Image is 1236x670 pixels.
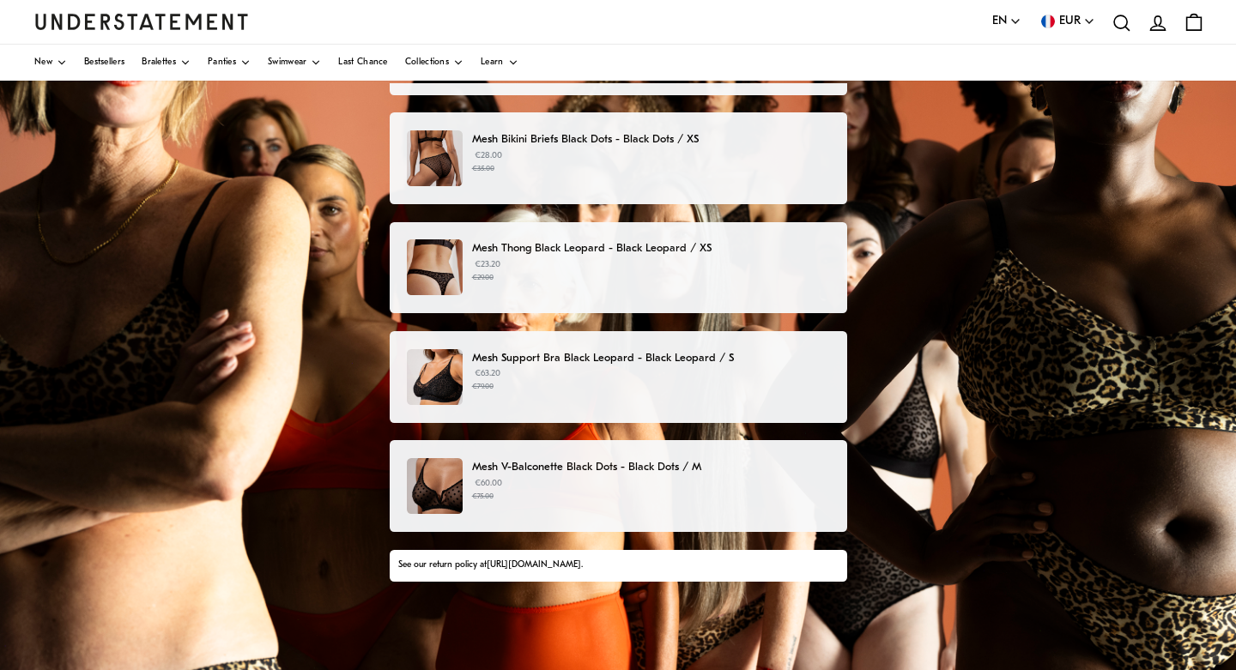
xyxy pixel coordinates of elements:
p: Mesh Support Bra Black Leopard - Black Leopard / S [472,349,829,367]
p: Mesh Thong Black Leopard - Black Leopard / XS [472,239,829,257]
img: MeshV-BalconetteBlackDotsDOTS-BRA-0287.jpg [407,458,463,514]
a: Understatement Homepage [34,14,249,29]
p: €28.00 [472,149,829,175]
p: Mesh Bikini Briefs Black Dots - Black Dots / XS [472,130,829,148]
a: Panties [208,45,251,81]
p: €63.20 [472,367,829,393]
span: Bestsellers [84,58,124,67]
strike: €79.00 [472,383,494,390]
a: Swimwear [268,45,321,81]
strike: €29.00 [472,274,494,281]
a: Bestsellers [84,45,124,81]
img: mesh-thong-black-leopard-2.jpg [407,239,463,295]
a: Learn [481,45,518,81]
span: Last Chance [338,58,387,67]
a: Last Chance [338,45,387,81]
span: EN [992,12,1007,31]
div: See our return policy at . [398,558,838,572]
button: EN [992,12,1021,31]
a: Bralettes [142,45,191,81]
a: [URL][DOMAIN_NAME] [487,560,581,570]
span: Swimwear [268,58,306,67]
span: Bralettes [142,58,176,67]
span: Learn [481,58,504,67]
img: DOTS-BRF-002MeshBikiniBriefsBlackDots5.jpg [407,130,463,186]
p: Mesh V-Balconette Black Dots - Black Dots / M [472,458,829,476]
p: €23.20 [472,258,829,284]
strike: €35.00 [472,165,494,172]
span: Collections [405,58,449,67]
p: €60.00 [472,477,829,503]
strike: €75.00 [472,492,494,500]
a: Collections [405,45,463,81]
a: New [34,45,67,81]
button: EUR [1039,12,1095,31]
span: Panties [208,58,236,67]
span: New [34,58,52,67]
span: EUR [1059,12,1081,31]
img: mesh-support-plus-black-leopard-393.jpg [407,349,463,405]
